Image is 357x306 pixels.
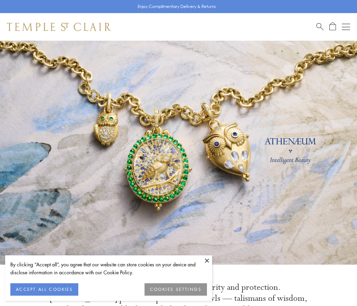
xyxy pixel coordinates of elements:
[7,23,111,31] img: Temple St. Clair
[138,3,216,10] p: Enjoy Complimentary Delivery & Returns
[145,283,207,296] button: COOKIES SETTINGS
[316,22,324,31] a: Search
[10,261,207,276] div: By clicking “Accept all”, you agree that our website can store cookies on your device and disclos...
[10,283,78,296] button: ACCEPT ALL COOKIES
[342,23,350,31] button: Open navigation
[329,22,336,31] a: Open Shopping Bag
